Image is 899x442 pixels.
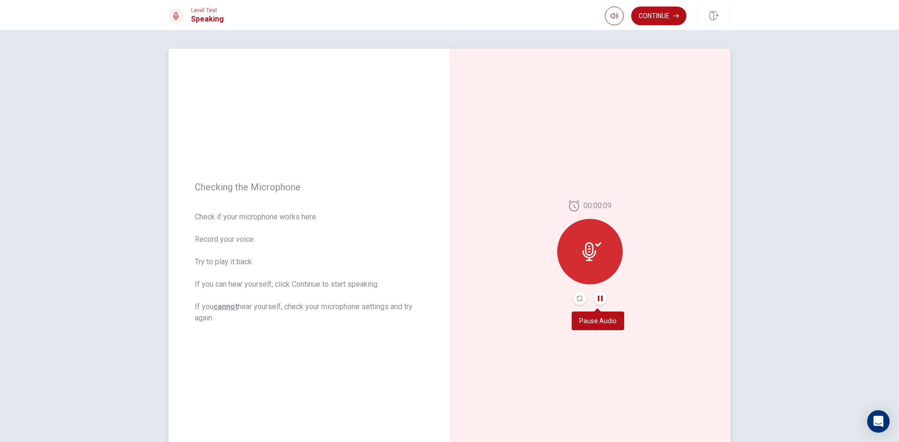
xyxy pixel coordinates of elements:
[583,200,612,211] span: 00:00:09
[195,181,423,193] span: Checking the Microphone
[594,292,607,305] button: Pause Audio
[191,7,224,14] span: Level Test
[214,302,238,311] u: cannot
[867,410,890,433] div: Open Intercom Messenger
[573,292,586,305] button: Record Again
[631,7,686,25] button: Continue
[195,211,423,324] span: Check if your microphone works here. Record your voice. Try to play it back. If you can hear your...
[572,312,624,330] div: Pause Audio
[191,14,224,25] h1: Speaking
